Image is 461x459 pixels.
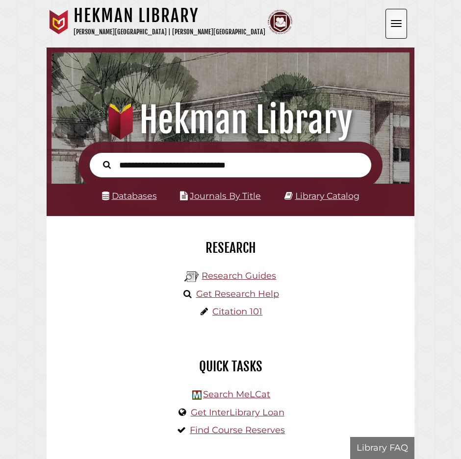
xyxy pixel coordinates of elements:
[203,389,270,400] a: Search MeLCat
[202,270,276,281] a: Research Guides
[196,289,279,299] a: Get Research Help
[58,98,403,142] h1: Hekman Library
[103,161,111,169] i: Search
[102,191,157,201] a: Databases
[74,26,265,38] p: [PERSON_NAME][GEOGRAPHIC_DATA] | [PERSON_NAME][GEOGRAPHIC_DATA]
[190,191,261,201] a: Journals By Title
[295,191,359,201] a: Library Catalog
[192,390,202,400] img: Hekman Library Logo
[212,306,262,317] a: Citation 101
[54,358,407,375] h2: Quick Tasks
[98,158,116,170] button: Search
[74,5,265,26] h1: Hekman Library
[385,9,407,39] button: Open the menu
[47,10,71,34] img: Calvin University
[184,269,199,284] img: Hekman Library Logo
[191,407,284,418] a: Get InterLibrary Loan
[268,10,292,34] img: Calvin Theological Seminary
[54,240,407,256] h2: Research
[190,425,285,435] a: Find Course Reserves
